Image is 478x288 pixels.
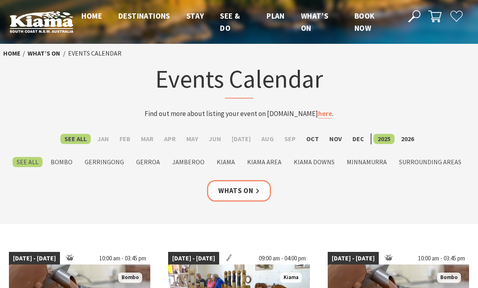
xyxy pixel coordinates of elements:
label: Jamberoo [168,157,209,167]
span: See & Do [220,11,240,33]
a: Whats On [207,180,271,202]
label: 2025 [373,134,395,144]
span: Bombo [437,273,461,283]
label: May [182,134,202,144]
span: 10:00 am - 03:45 pm [95,252,150,265]
img: Kiama Logo [10,11,73,33]
label: Minnamurra [343,157,391,167]
label: Sep [280,134,300,144]
span: Kiama [280,273,302,283]
label: Gerroa [132,157,164,167]
label: Apr [160,134,180,144]
span: [DATE] - [DATE] [168,252,219,265]
label: Aug [257,134,278,144]
label: Mar [137,134,158,144]
label: [DATE] [228,134,255,144]
li: Events Calendar [68,48,122,58]
span: Destinations [118,11,170,21]
label: Kiama Downs [290,157,339,167]
span: What’s On [301,11,328,33]
label: Jun [205,134,225,144]
label: See All [60,134,91,144]
label: Kiama [213,157,239,167]
nav: Main Menu [73,10,399,34]
span: Stay [186,11,204,21]
label: Gerringong [81,157,128,167]
label: Kiama Area [243,157,286,167]
label: Jan [93,134,113,144]
span: 10:00 am - 03:45 pm [414,252,469,265]
label: Bombo [47,157,77,167]
span: Bombo [118,273,142,283]
label: Surrounding Areas [395,157,465,167]
label: Nov [325,134,346,144]
span: Book now [354,11,375,33]
label: See All [13,157,43,167]
label: Dec [348,134,368,144]
span: [DATE] - [DATE] [328,252,379,265]
a: What’s On [28,49,60,58]
a: Home [3,49,21,58]
p: Find out more about listing your event on [DOMAIN_NAME] . [83,108,395,119]
label: 2026 [397,134,418,144]
span: Home [81,11,102,21]
a: here [318,109,332,118]
h1: Events Calendar [83,63,395,99]
span: 09:00 am - 04:00 pm [255,252,310,265]
span: Plan [267,11,285,21]
label: Oct [302,134,323,144]
label: Feb [115,134,134,144]
span: [DATE] - [DATE] [9,252,60,265]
